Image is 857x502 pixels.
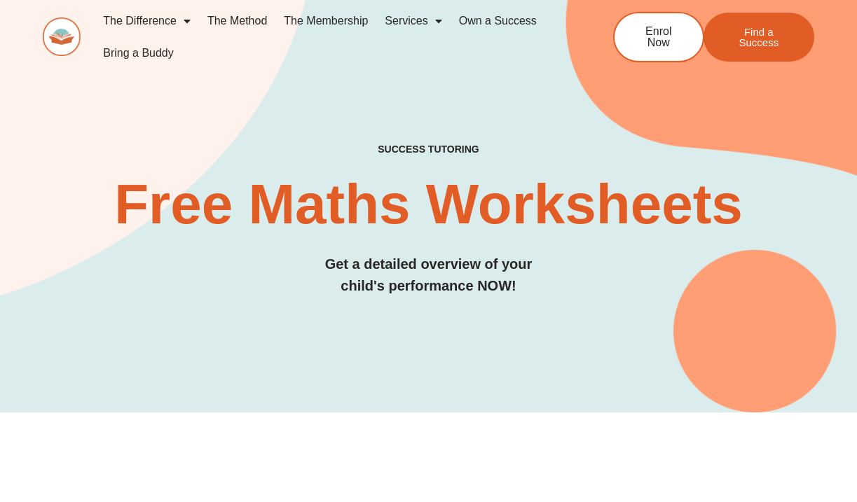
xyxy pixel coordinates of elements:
h2: Free Maths Worksheets​ [43,176,814,232]
a: The Method [199,5,275,37]
span: Enrol Now [636,26,682,48]
iframe: Chat Widget [617,344,857,502]
a: Enrol Now [613,12,704,62]
a: Own a Success [451,5,545,37]
nav: Menu [95,5,568,69]
a: The Difference [95,5,199,37]
a: Find a Success [704,13,814,62]
span: Find a Success [725,27,793,48]
a: Bring a Buddy [95,37,182,69]
h3: Get a detailed overview of your child's performance NOW! [43,253,814,297]
h4: SUCCESS TUTORING​ [43,144,814,155]
a: The Membership [275,5,376,37]
a: Services [376,5,450,37]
